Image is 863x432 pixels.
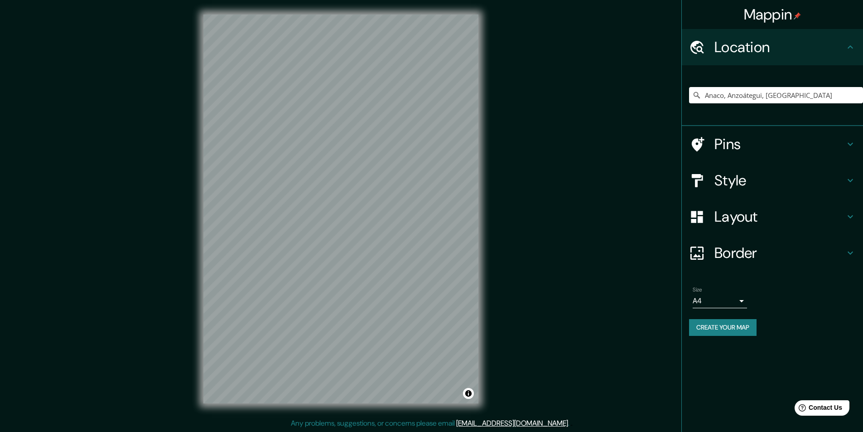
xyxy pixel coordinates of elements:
[463,388,474,399] button: Toggle attribution
[682,126,863,162] div: Pins
[744,5,801,24] h4: Mappin
[693,294,747,308] div: A4
[456,418,568,428] a: [EMAIL_ADDRESS][DOMAIN_NAME]
[571,418,573,429] div: .
[714,135,845,153] h4: Pins
[714,244,845,262] h4: Border
[682,29,863,65] div: Location
[682,162,863,199] div: Style
[794,12,801,19] img: pin-icon.png
[682,199,863,235] div: Layout
[291,418,569,429] p: Any problems, suggestions, or concerns please email .
[693,286,702,294] label: Size
[714,171,845,189] h4: Style
[689,87,863,103] input: Pick your city or area
[689,319,757,336] button: Create your map
[714,208,845,226] h4: Layout
[682,235,863,271] div: Border
[714,38,845,56] h4: Location
[203,15,478,403] canvas: Map
[569,418,571,429] div: .
[782,397,853,422] iframe: Help widget launcher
